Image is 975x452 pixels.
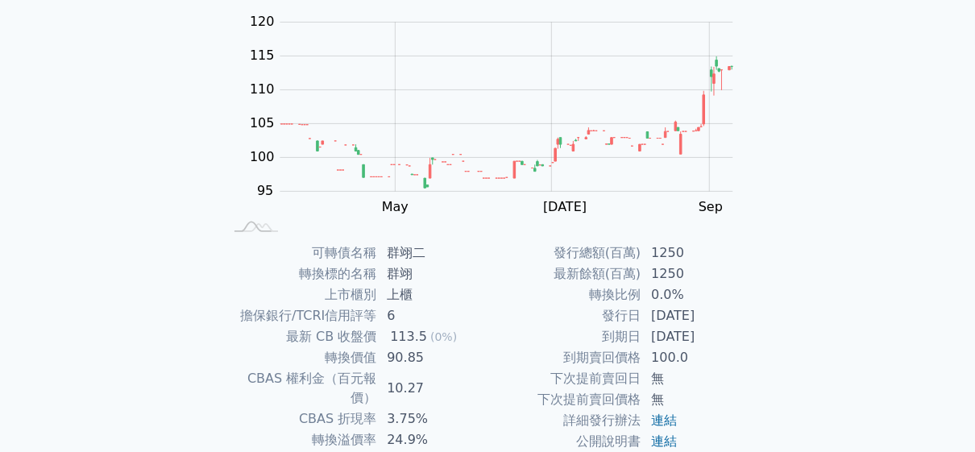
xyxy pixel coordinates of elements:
td: 群翊二 [377,243,487,263]
tspan: 115 [250,48,275,64]
tspan: Sep [699,200,723,215]
a: 連結 [651,413,677,428]
tspan: May [382,200,409,215]
span: (0%) [430,330,457,343]
td: 群翊 [377,263,487,284]
td: 轉換溢價率 [223,429,377,450]
td: 最新 CB 收盤價 [223,326,377,347]
a: 連結 [651,433,677,449]
td: 擔保銀行/TCRI信用評等 [223,305,377,326]
td: CBAS 權利金（百元報價） [223,368,377,408]
td: 10.27 [377,368,487,408]
tspan: 100 [250,150,275,165]
td: 6 [377,305,487,326]
tspan: 105 [250,116,275,131]
td: 1250 [641,243,752,263]
td: 到期日 [487,326,641,347]
td: 24.9% [377,429,487,450]
td: 轉換價值 [223,347,377,368]
td: 轉換比例 [487,284,641,305]
td: 轉換標的名稱 [223,263,377,284]
td: 到期賣回價格 [487,347,641,368]
td: 100.0 [641,347,752,368]
td: 發行日 [487,305,641,326]
tspan: 110 [250,82,275,97]
td: 最新餘額(百萬) [487,263,641,284]
td: 下次提前賣回價格 [487,389,641,410]
td: 詳細發行辦法 [487,410,641,431]
td: [DATE] [641,305,752,326]
td: 0.0% [641,284,752,305]
tspan: 95 [257,184,273,199]
td: CBAS 折現率 [223,408,377,429]
tspan: 120 [250,15,275,30]
td: 發行總額(百萬) [487,243,641,263]
td: [DATE] [641,326,752,347]
td: 90.85 [377,347,487,368]
tspan: [DATE] [543,200,587,215]
td: 公開說明書 [487,431,641,452]
td: 無 [641,368,752,389]
td: 上市櫃別 [223,284,377,305]
td: 下次提前賣回日 [487,368,641,389]
td: 無 [641,389,752,410]
div: 113.5 [387,327,430,346]
td: 上櫃 [377,284,487,305]
td: 可轉債名稱 [223,243,377,263]
td: 3.75% [377,408,487,429]
g: Chart [242,15,757,215]
td: 1250 [641,263,752,284]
